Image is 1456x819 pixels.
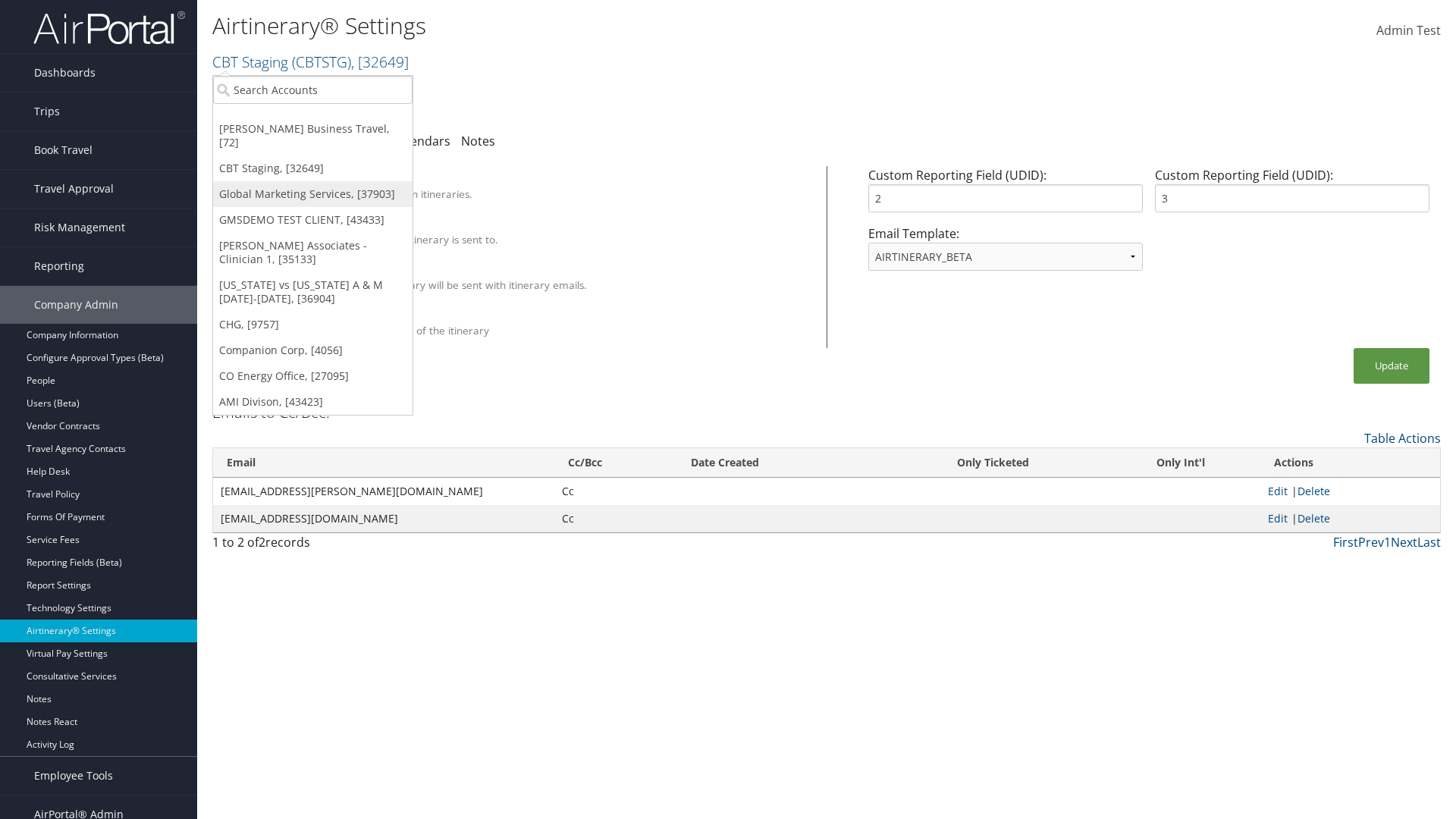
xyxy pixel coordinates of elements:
[212,10,1031,42] h1: Airtinerary® Settings
[1391,534,1417,551] a: Next
[34,170,114,208] span: Travel Approval
[461,133,495,149] a: Notes
[213,76,413,104] input: Search Accounts
[1298,484,1330,498] a: Delete
[677,448,885,478] th: Date Created: activate to sort column ascending
[1358,534,1384,551] a: Prev
[34,247,84,285] span: Reporting
[34,93,60,130] span: Trips
[34,286,118,324] span: Company Admin
[213,363,413,389] a: CO Energy Office, [27095]
[1417,534,1441,551] a: Last
[213,505,554,532] td: [EMAIL_ADDRESS][DOMAIN_NAME]
[213,312,413,337] a: CHG, [9757]
[34,757,113,795] span: Employee Tools
[1102,448,1260,478] th: Only Int'l: activate to sort column ascending
[213,272,413,312] a: [US_STATE] vs [US_STATE] A & M [DATE]-[DATE], [36904]
[283,264,808,278] div: Attach PDF
[213,448,554,478] th: Email: activate to sort column ascending
[554,505,677,532] td: Cc
[34,54,96,92] span: Dashboards
[1260,448,1440,478] th: Actions
[1260,478,1440,505] td: |
[34,209,125,246] span: Risk Management
[1333,534,1358,551] a: First
[259,534,265,551] span: 2
[1384,534,1391,551] a: 1
[1376,8,1441,55] a: Admin Test
[1298,511,1330,526] a: Delete
[213,116,413,155] a: [PERSON_NAME] Business Travel, [72]
[1376,22,1441,39] span: Admin Test
[33,10,185,45] img: airportal-logo.png
[212,533,510,559] div: 1 to 2 of records
[283,218,808,232] div: Override Email
[283,309,808,323] div: Show Survey
[283,278,587,293] label: A PDF version of the itinerary will be sent with itinerary emails.
[213,233,413,272] a: [PERSON_NAME] Associates - Clinician 1, [35133]
[884,448,1101,478] th: Only Ticketed: activate to sort column ascending
[554,448,677,478] th: Cc/Bcc: activate to sort column ascending
[1260,505,1440,532] td: |
[213,207,413,233] a: GMSDEMO TEST CLIENT, [43433]
[1268,511,1288,526] a: Edit
[213,389,413,415] a: AMI Divison, [43423]
[351,52,409,72] span: , [ 32649 ]
[862,224,1149,283] div: Email Template:
[393,133,450,149] a: Calendars
[554,478,677,505] td: Cc
[1364,430,1441,447] a: Table Actions
[212,52,409,72] a: CBT Staging
[213,155,413,181] a: CBT Staging, [32649]
[292,52,351,72] span: ( CBTSTG )
[1149,166,1436,224] div: Custom Reporting Field (UDID):
[862,166,1149,224] div: Custom Reporting Field (UDID):
[1354,348,1429,384] button: Update
[1268,484,1288,498] a: Edit
[213,181,413,207] a: Global Marketing Services, [37903]
[34,131,93,169] span: Book Travel
[213,478,554,505] td: [EMAIL_ADDRESS][PERSON_NAME][DOMAIN_NAME]
[283,173,808,187] div: Client Name
[213,337,413,363] a: Companion Corp, [4056]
